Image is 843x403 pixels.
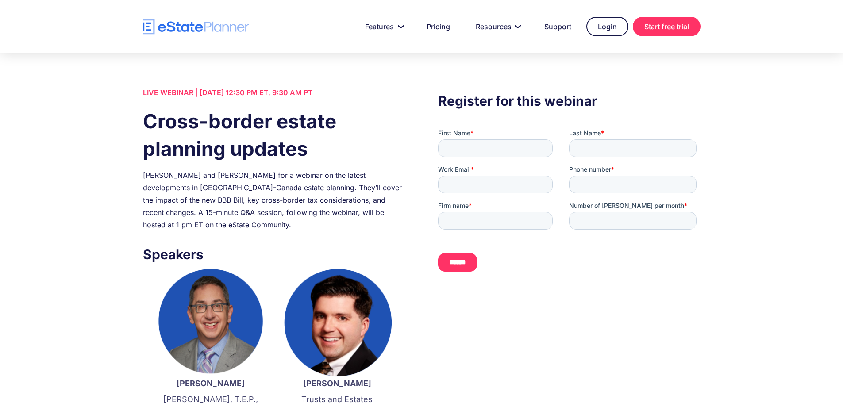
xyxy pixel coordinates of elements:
[143,169,405,231] div: [PERSON_NAME] and [PERSON_NAME] for a webinar on the latest developments in [GEOGRAPHIC_DATA]-Can...
[177,379,245,388] strong: [PERSON_NAME]
[465,18,529,35] a: Resources
[586,17,628,36] a: Login
[633,17,701,36] a: Start free trial
[416,18,461,35] a: Pricing
[143,244,405,265] h3: Speakers
[143,86,405,99] div: LIVE WEBINAR | [DATE] 12:30 PM ET, 9:30 AM PT
[143,19,249,35] a: home
[438,129,700,279] iframe: Form 0
[534,18,582,35] a: Support
[143,107,405,162] h1: Cross-border estate planning updates
[354,18,412,35] a: Features
[438,91,700,111] h3: Register for this webinar
[303,379,371,388] strong: [PERSON_NAME]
